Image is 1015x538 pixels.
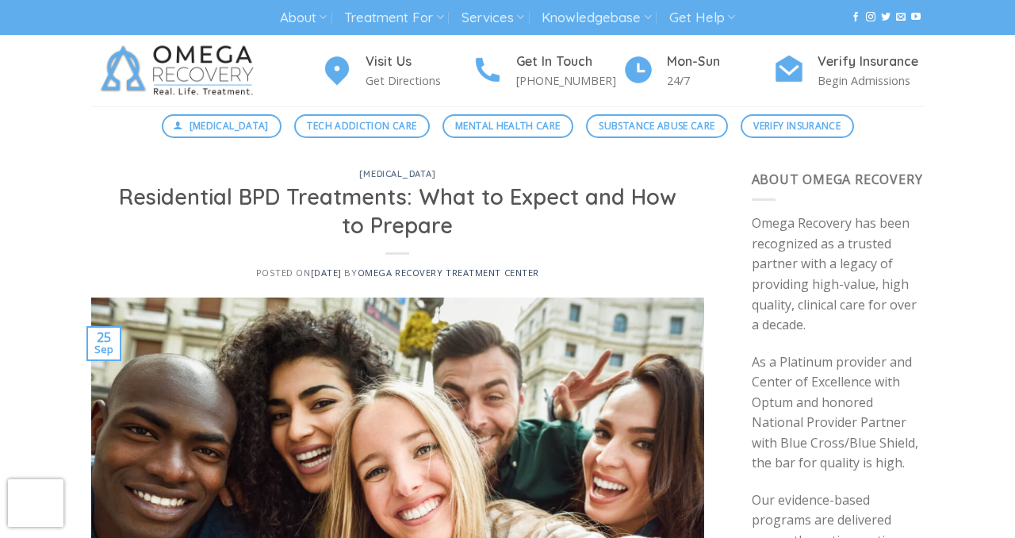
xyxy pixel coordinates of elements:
[667,71,773,90] p: 24/7
[753,118,841,133] span: Verify Insurance
[280,3,327,33] a: About
[516,71,622,90] p: [PHONE_NUMBER]
[321,52,472,90] a: Visit Us Get Directions
[442,114,573,138] a: Mental Health Care
[599,118,714,133] span: Substance Abuse Care
[752,352,925,475] p: As a Platinum provider and Center of Excellence with Optum and honored National Provider Partner ...
[818,71,924,90] p: Begin Admissions
[366,71,472,90] p: Get Directions
[741,114,854,138] a: Verify Insurance
[359,168,436,179] a: [MEDICAL_DATA]
[8,479,63,527] iframe: reCAPTCHA
[896,12,906,23] a: Send us an email
[91,35,270,106] img: Omega Recovery
[294,114,430,138] a: Tech Addiction Care
[911,12,921,23] a: Follow on YouTube
[667,52,773,72] h4: Mon-Sun
[344,3,443,33] a: Treatment For
[851,12,860,23] a: Follow on Facebook
[881,12,891,23] a: Follow on Twitter
[752,171,923,188] span: About Omega Recovery
[256,267,342,279] span: Posted on
[542,3,651,33] a: Knowledgebase
[472,52,622,90] a: Get In Touch [PHONE_NUMBER]
[344,267,539,279] span: by
[190,118,269,133] span: [MEDICAL_DATA]
[866,12,875,23] a: Follow on Instagram
[586,114,728,138] a: Substance Abuse Care
[455,118,560,133] span: Mental Health Care
[110,183,685,240] h1: Residential BPD Treatments: What to Expect and How to Prepare
[752,213,925,336] p: Omega Recovery has been recognized as a trusted partner with a legacy of providing high-value, hi...
[358,267,539,279] a: Omega Recovery Treatment Center
[307,118,416,133] span: Tech Addiction Care
[366,52,472,72] h4: Visit Us
[162,114,282,138] a: [MEDICAL_DATA]
[818,52,924,72] h4: Verify Insurance
[669,3,735,33] a: Get Help
[773,52,924,90] a: Verify Insurance Begin Admissions
[462,3,524,33] a: Services
[516,52,622,72] h4: Get In Touch
[311,267,342,279] a: [DATE]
